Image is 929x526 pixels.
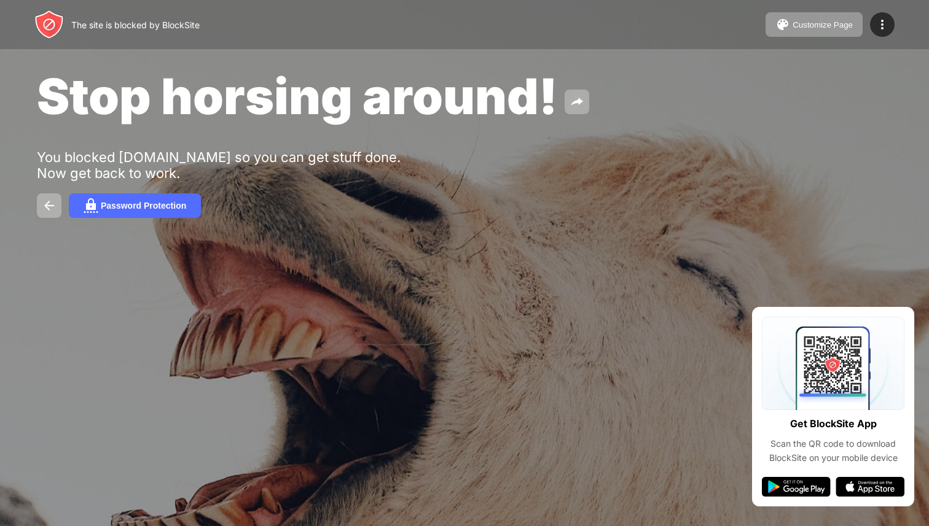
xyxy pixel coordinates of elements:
span: Stop horsing around! [37,66,557,126]
button: Password Protection [69,193,201,218]
img: pallet.svg [775,17,790,32]
img: header-logo.svg [34,10,64,39]
img: menu-icon.svg [875,17,890,32]
div: Password Protection [101,201,186,211]
div: The site is blocked by BlockSite [71,20,200,30]
div: You blocked [DOMAIN_NAME] so you can get stuff done. Now get back to work. [37,149,417,181]
div: Customize Page [793,20,853,29]
div: Scan the QR code to download BlockSite on your mobile device [762,437,904,465]
img: back.svg [42,198,57,213]
button: Customize Page [766,12,863,37]
img: app-store.svg [836,477,904,497]
div: Get BlockSite App [790,415,877,433]
img: password.svg [84,198,98,213]
img: google-play.svg [762,477,831,497]
img: qrcode.svg [762,317,904,410]
img: share.svg [570,95,584,109]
